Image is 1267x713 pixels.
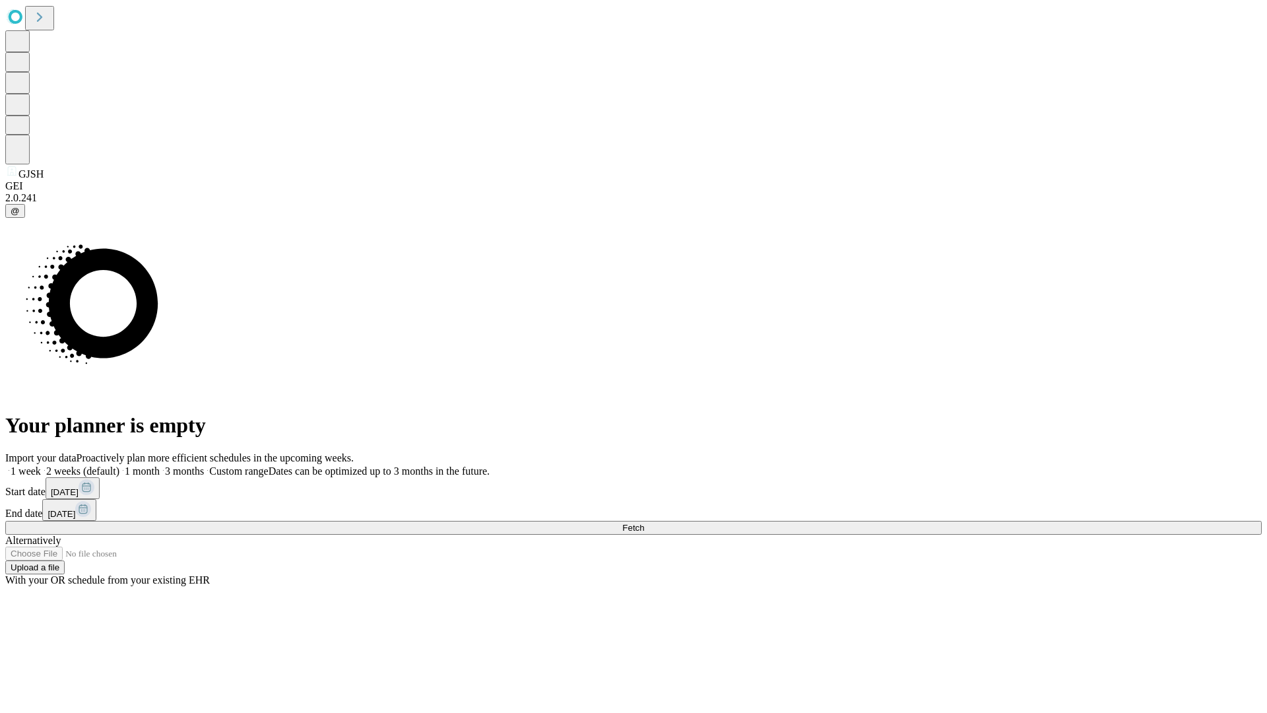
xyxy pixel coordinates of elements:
span: @ [11,206,20,216]
span: 2 weeks (default) [46,465,119,477]
h1: Your planner is empty [5,413,1262,438]
span: Alternatively [5,535,61,546]
span: 1 week [11,465,41,477]
span: Fetch [622,523,644,533]
span: With your OR schedule from your existing EHR [5,574,210,586]
span: 1 month [125,465,160,477]
button: Upload a file [5,560,65,574]
span: Dates can be optimized up to 3 months in the future. [269,465,490,477]
button: Fetch [5,521,1262,535]
span: [DATE] [51,487,79,497]
button: @ [5,204,25,218]
div: GEI [5,180,1262,192]
div: End date [5,499,1262,521]
span: Custom range [209,465,268,477]
button: [DATE] [46,477,100,499]
button: [DATE] [42,499,96,521]
span: Proactively plan more efficient schedules in the upcoming weeks. [77,452,354,463]
span: [DATE] [48,509,75,519]
div: Start date [5,477,1262,499]
div: 2.0.241 [5,192,1262,204]
span: 3 months [165,465,204,477]
span: Import your data [5,452,77,463]
span: GJSH [18,168,44,180]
